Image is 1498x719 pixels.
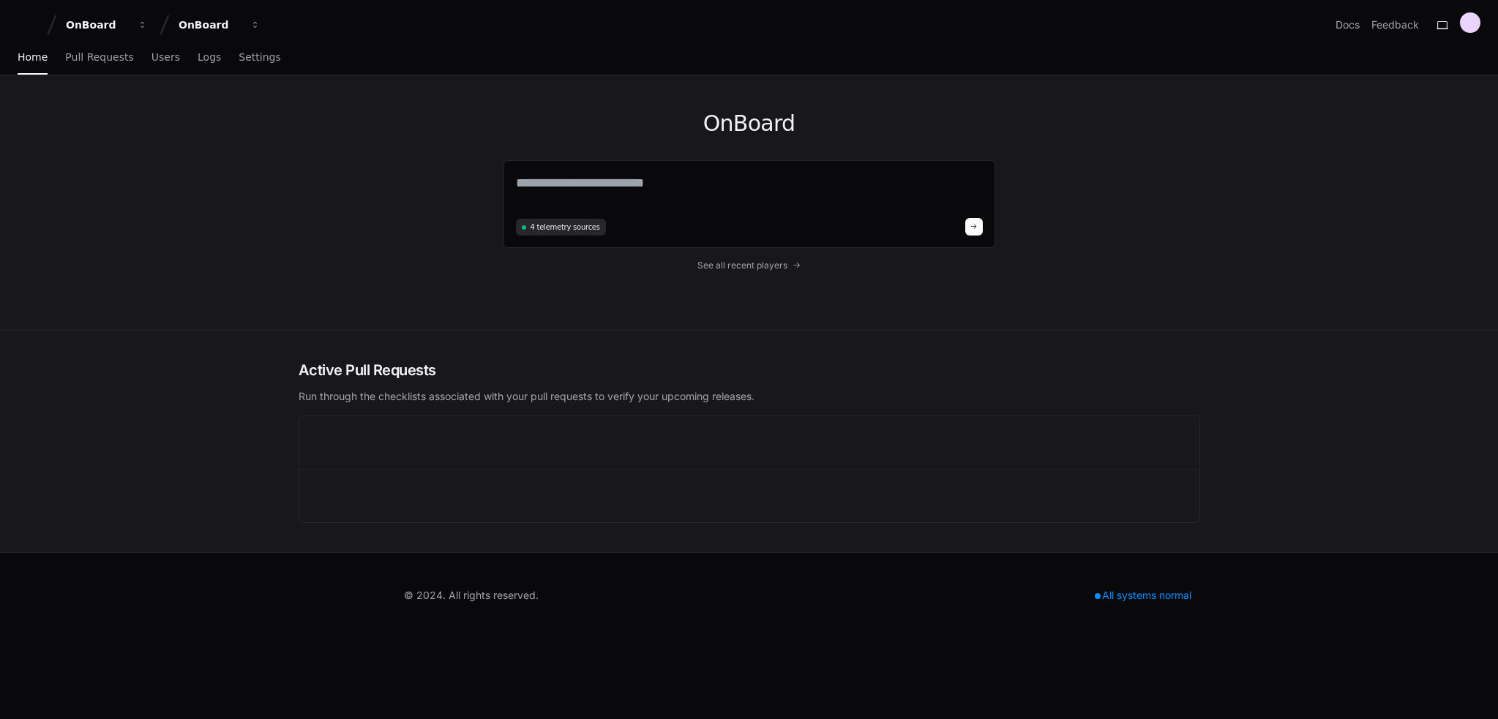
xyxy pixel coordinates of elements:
button: OnBoard [173,12,266,38]
a: Home [18,41,48,75]
a: Docs [1336,18,1360,32]
span: Users [151,53,180,61]
h1: OnBoard [503,110,995,137]
span: Logs [198,53,221,61]
span: See all recent players [697,260,787,271]
span: Settings [239,53,280,61]
span: Home [18,53,48,61]
h2: Active Pull Requests [299,360,1200,380]
a: Users [151,41,180,75]
div: OnBoard [179,18,241,32]
a: Settings [239,41,280,75]
a: Logs [198,41,221,75]
span: 4 telemetry sources [531,222,600,233]
div: © 2024. All rights reserved. [404,588,539,603]
button: Feedback [1371,18,1419,32]
div: All systems normal [1086,585,1200,606]
span: Pull Requests [65,53,133,61]
a: See all recent players [503,260,995,271]
a: Pull Requests [65,41,133,75]
p: Run through the checklists associated with your pull requests to verify your upcoming releases. [299,389,1200,404]
div: OnBoard [66,18,129,32]
button: OnBoard [60,12,154,38]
